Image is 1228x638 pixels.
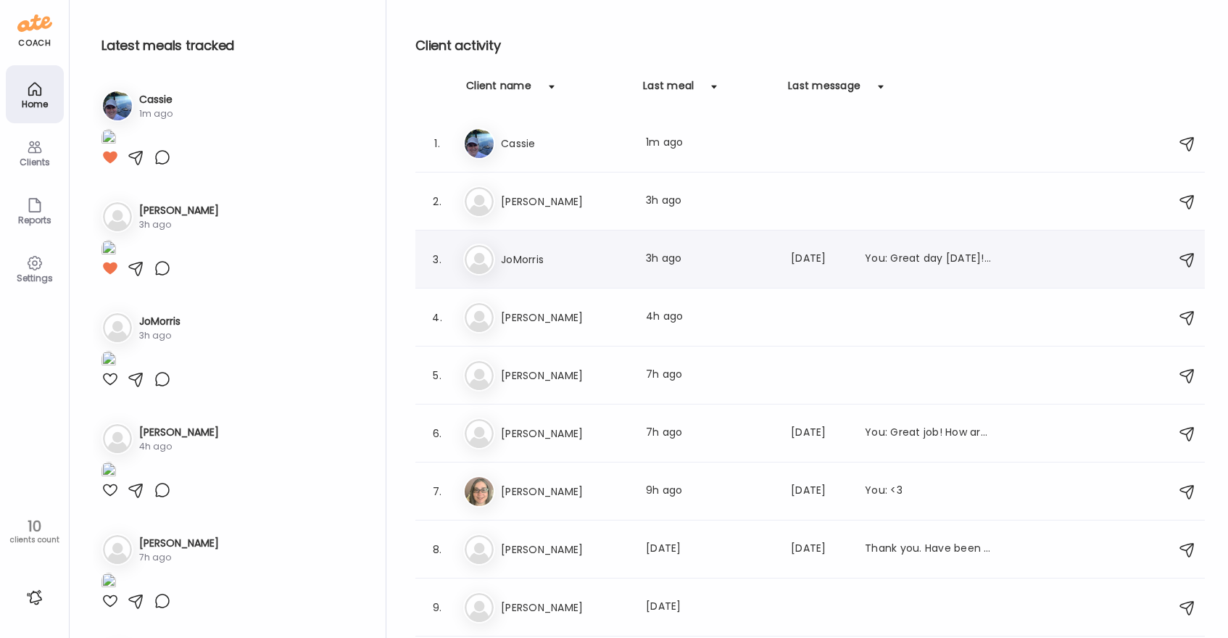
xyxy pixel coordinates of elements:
[103,535,132,564] img: bg-avatar-default.svg
[415,35,1205,57] h2: Client activity
[9,157,61,167] div: Clients
[428,367,446,384] div: 5.
[5,535,64,545] div: clients count
[18,37,51,49] div: coach
[791,541,847,558] div: [DATE]
[466,78,531,101] div: Client name
[139,107,173,120] div: 1m ago
[139,440,219,453] div: 4h ago
[103,202,132,231] img: bg-avatar-default.svg
[101,351,116,370] img: images%2F1KjkGFBI6Te2W9JquM6ZZ46nDCs1%2Ffavorites%2FLPanGNbVKMNz7me2yUTn_1080
[428,309,446,326] div: 4.
[428,483,446,500] div: 7.
[865,541,992,558] div: Thank you. Have been trying to stick to It and finding it very insightful. Haven’t finished recor...
[101,240,116,260] img: images%2FLWLdH1wSKAW3US68JvMrF7OC12z2%2FRB3igIsY6P9D6Zne10dI%2FG6xIg89xzAo9dYjZNR2u_1080
[428,251,446,268] div: 3.
[139,203,219,218] h3: [PERSON_NAME]
[139,329,181,342] div: 3h ago
[788,78,860,101] div: Last message
[139,551,219,564] div: 7h ago
[101,35,362,57] h2: Latest meals tracked
[428,599,446,616] div: 9.
[646,425,773,442] div: 7h ago
[791,251,847,268] div: [DATE]
[428,425,446,442] div: 6.
[501,251,628,268] h3: JoMorris
[646,251,773,268] div: 3h ago
[646,193,773,210] div: 3h ago
[103,424,132,453] img: bg-avatar-default.svg
[865,425,992,442] div: You: Great job! How are you finding the app?
[428,135,446,152] div: 1.
[791,483,847,500] div: [DATE]
[501,425,628,442] h3: [PERSON_NAME]
[101,573,116,592] img: images%2Fi2qvV639y6ciQrJO8ThcA6Qk9nJ3%2FIppmKxMqccFeZKW2zAHw%2F7M80TAzlB8mBmnu12Gna_1080
[139,314,181,329] h3: JoMorris
[103,313,132,342] img: bg-avatar-default.svg
[646,541,773,558] div: [DATE]
[646,367,773,384] div: 7h ago
[5,518,64,535] div: 10
[103,91,132,120] img: avatars%2FjTu57vD8tzgDGGVSazPdCX9NNMy1
[791,425,847,442] div: [DATE]
[501,193,628,210] h3: [PERSON_NAME]
[465,419,494,448] img: bg-avatar-default.svg
[501,309,628,326] h3: [PERSON_NAME]
[17,12,52,35] img: ate
[646,599,773,616] div: [DATE]
[865,483,992,500] div: You: <3
[865,251,992,268] div: You: Great day [DATE]! Good protein, veggies and even beans!
[501,541,628,558] h3: [PERSON_NAME]
[9,99,61,109] div: Home
[465,303,494,332] img: bg-avatar-default.svg
[465,477,494,506] img: avatars%2FYr2TRmk546hTF5UKtBKijktb52i2
[646,135,773,152] div: 1m ago
[9,273,61,283] div: Settings
[501,483,628,500] h3: [PERSON_NAME]
[9,215,61,225] div: Reports
[643,78,694,101] div: Last meal
[139,92,173,107] h3: Cassie
[139,425,219,440] h3: [PERSON_NAME]
[139,218,219,231] div: 3h ago
[501,599,628,616] h3: [PERSON_NAME]
[139,536,219,551] h3: [PERSON_NAME]
[465,593,494,622] img: bg-avatar-default.svg
[646,483,773,500] div: 9h ago
[101,462,116,481] img: images%2FyN52E8KBsQPlWhIVNLKrthkW1YP2%2FsXVARWe6lFGYLZaE3nPh%2FK5S1WmuYFjCANCL2PxKL_1080
[501,367,628,384] h3: [PERSON_NAME]
[428,541,446,558] div: 8.
[465,361,494,390] img: bg-avatar-default.svg
[465,535,494,564] img: bg-avatar-default.svg
[646,309,773,326] div: 4h ago
[465,129,494,158] img: avatars%2FjTu57vD8tzgDGGVSazPdCX9NNMy1
[101,129,116,149] img: images%2FjTu57vD8tzgDGGVSazPdCX9NNMy1%2FWhxYHDFLZ2K4GBYxWDrh%2Fn8AizQUsDVpwryPxuPd0_1080
[465,245,494,274] img: bg-avatar-default.svg
[501,135,628,152] h3: Cassie
[428,193,446,210] div: 2.
[465,187,494,216] img: bg-avatar-default.svg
